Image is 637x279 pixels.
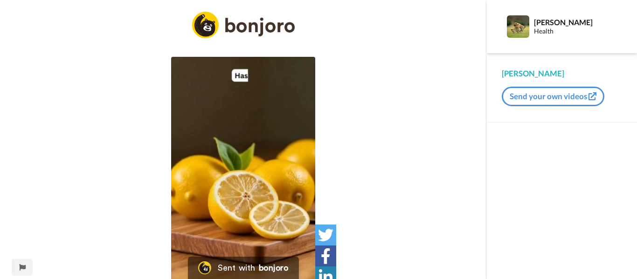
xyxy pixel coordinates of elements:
div: [PERSON_NAME] [534,18,622,27]
img: Profile Image [507,15,529,38]
img: Bonjoro Logo [198,261,211,274]
div: bonjoro [259,264,289,272]
div: Sent with [218,264,255,272]
div: [PERSON_NAME] [502,68,622,79]
button: Send your own videos [502,87,604,106]
a: Bonjoro LogoSent withbonjoro [188,257,299,279]
div: Health [534,27,622,35]
img: logo_full.png [192,12,295,38]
